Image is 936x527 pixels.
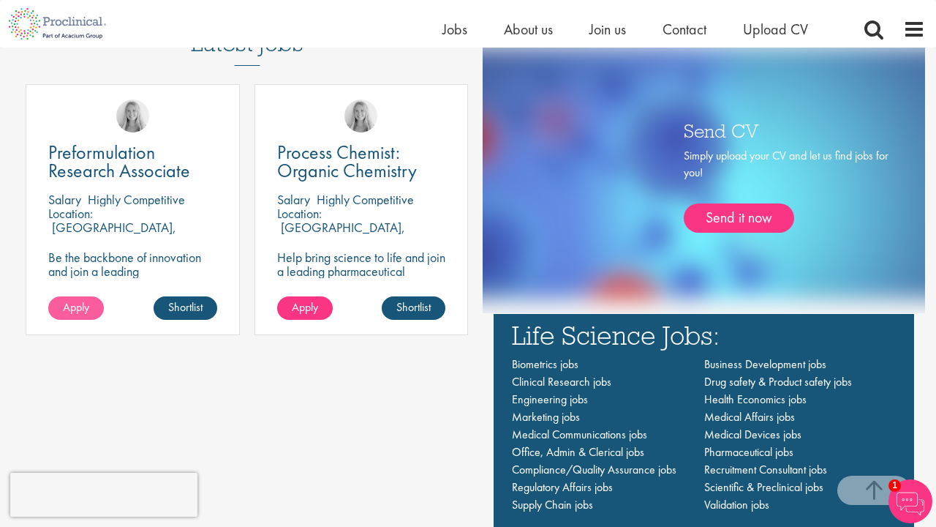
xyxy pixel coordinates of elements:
a: Preformulation Research Associate [48,143,217,180]
a: Apply [277,296,333,320]
a: Biometrics jobs [512,356,578,372]
a: Engineering jobs [512,392,588,407]
a: Validation jobs [704,497,769,512]
a: Shortlist [154,296,217,320]
span: Location: [277,205,322,222]
span: Location: [48,205,93,222]
span: Salary [48,191,81,208]
p: Highly Competitive [88,191,185,208]
h3: Send CV [684,121,888,140]
a: Health Economics jobs [704,392,807,407]
span: Apply [63,299,89,315]
a: Clinical Research jobs [512,374,611,389]
span: Apply [292,299,318,315]
a: Medical Affairs jobs [704,409,795,425]
img: Shannon Briggs [344,100,377,132]
a: Marketing jobs [512,409,580,425]
span: Process Chemist: Organic Chemistry [277,140,417,183]
a: Upload CV [743,20,808,39]
p: Highly Competitive [317,191,414,208]
a: Supply Chain jobs [512,497,593,512]
span: Preformulation Research Associate [48,140,190,183]
div: Simply upload your CV and let us find jobs for you! [684,148,888,233]
span: Salary [277,191,310,208]
a: Pharmaceutical jobs [704,444,793,460]
h3: Life Science Jobs: [512,321,896,348]
a: Medical Devices jobs [704,427,801,442]
a: Jobs [442,20,467,39]
img: Chatbot [888,479,932,523]
a: Join us [589,20,626,39]
a: Recruitment Consultant jobs [704,462,827,477]
p: [GEOGRAPHIC_DATA], [GEOGRAPHIC_DATA] [48,219,176,250]
p: [GEOGRAPHIC_DATA], [GEOGRAPHIC_DATA] [277,219,405,250]
iframe: reCAPTCHA [10,473,197,517]
p: Be the backbone of innovation and join a leading pharmaceutical company to help keep life-changin... [48,250,217,320]
a: Shortlist [382,296,445,320]
a: Compliance/Quality Assurance jobs [512,462,676,477]
img: Shannon Briggs [116,100,149,132]
a: Business Development jobs [704,356,826,372]
a: Apply [48,296,104,320]
p: Help bring science to life and join a leading pharmaceutical company to play a key role in delive... [277,250,446,320]
a: Office, Admin & Clerical jobs [512,444,644,460]
span: 1 [888,479,901,492]
a: Process Chemist: Organic Chemistry [277,143,446,180]
a: Regulatory Affairs jobs [512,479,613,495]
a: Contact [663,20,706,39]
a: Medical Communications jobs [512,427,647,442]
nav: Main navigation [512,356,896,514]
a: Drug safety & Product safety jobs [704,374,852,389]
a: About us [504,20,553,39]
a: Send it now [684,203,794,233]
a: Scientific & Preclinical jobs [704,479,823,495]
